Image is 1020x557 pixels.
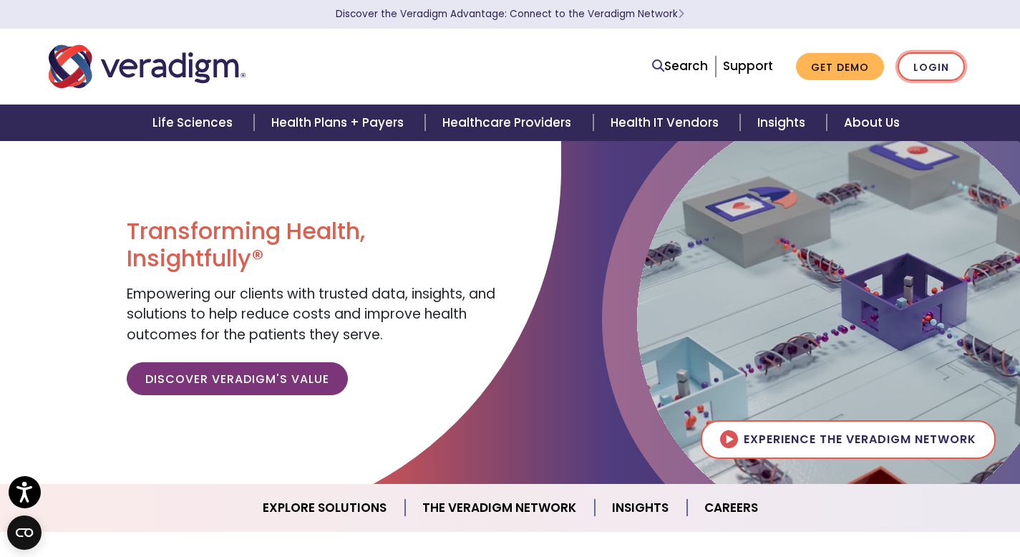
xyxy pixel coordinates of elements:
[796,53,884,81] a: Get Demo
[405,490,595,526] a: The Veradigm Network
[827,105,917,141] a: About Us
[678,7,684,21] span: Learn More
[595,490,687,526] a: Insights
[336,7,684,21] a: Discover the Veradigm Advantage: Connect to the Veradigm NetworkLearn More
[49,43,246,90] img: Veradigm logo
[254,105,425,141] a: Health Plans + Payers
[127,218,499,273] h1: Transforming Health, Insightfully®
[127,284,495,344] span: Empowering our clients with trusted data, insights, and solutions to help reduce costs and improv...
[687,490,775,526] a: Careers
[898,52,965,82] a: Login
[127,362,348,395] a: Discover Veradigm's Value
[652,57,708,76] a: Search
[425,105,593,141] a: Healthcare Providers
[246,490,405,526] a: Explore Solutions
[723,57,773,74] a: Support
[593,105,740,141] a: Health IT Vendors
[7,515,42,550] button: Open CMP widget
[135,105,254,141] a: Life Sciences
[740,105,827,141] a: Insights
